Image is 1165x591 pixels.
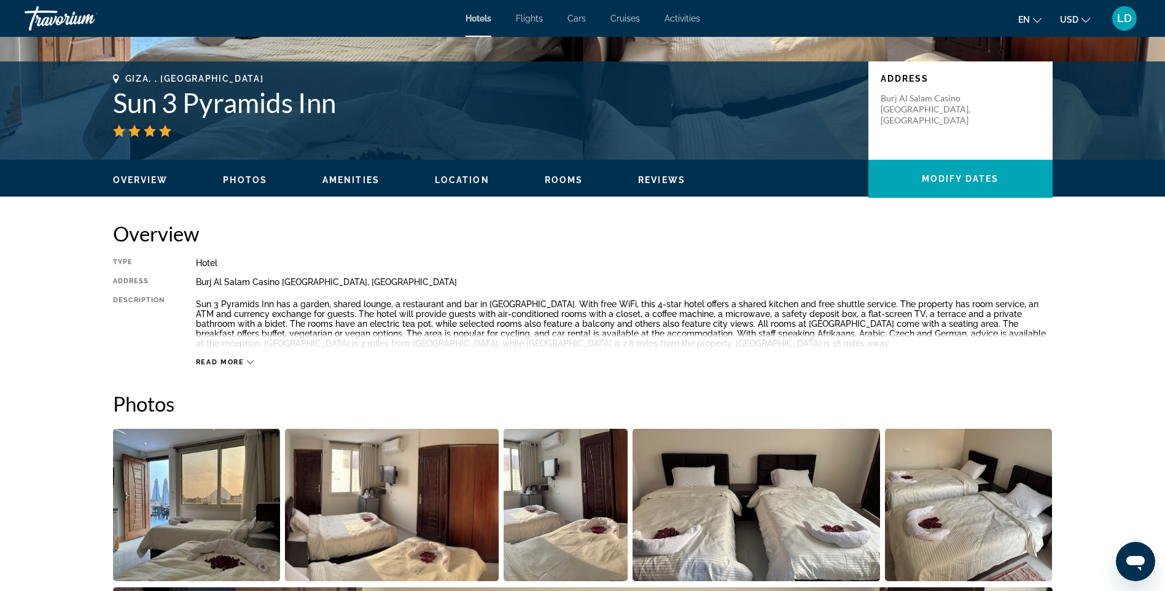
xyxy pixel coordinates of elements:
[435,175,489,185] span: Location
[196,299,1053,348] p: Sun 3 Pyramids Inn has a garden, shared lounge, a restaurant and bar in [GEOGRAPHIC_DATA]. With f...
[664,14,700,23] a: Activities
[435,174,489,186] button: Location
[113,277,165,287] div: Address
[223,175,267,185] span: Photos
[633,428,880,582] button: Open full-screen image slider
[545,174,583,186] button: Rooms
[1018,10,1042,28] button: Change language
[113,258,165,268] div: Type
[868,160,1053,198] button: Modify Dates
[504,428,628,582] button: Open full-screen image slider
[638,175,685,185] span: Reviews
[113,428,281,582] button: Open full-screen image slider
[1060,15,1078,25] span: USD
[1116,542,1155,581] iframe: Button to launch messaging window
[196,277,1053,287] div: Burj Al Salam Casino [GEOGRAPHIC_DATA], [GEOGRAPHIC_DATA]
[1109,6,1140,31] button: User Menu
[196,358,254,367] button: Read more
[113,175,168,185] span: Overview
[885,428,1053,582] button: Open full-screen image slider
[567,14,586,23] a: Cars
[113,391,1053,416] h2: Photos
[1018,15,1030,25] span: en
[113,296,165,351] div: Description
[1060,10,1090,28] button: Change currency
[285,428,499,582] button: Open full-screen image slider
[196,258,1053,268] div: Hotel
[322,175,380,185] span: Amenities
[881,93,979,126] p: Burj Al Salam Casino [GEOGRAPHIC_DATA], [GEOGRAPHIC_DATA]
[466,14,491,23] a: Hotels
[922,174,999,184] span: Modify Dates
[545,175,583,185] span: Rooms
[113,221,1053,246] h2: Overview
[610,14,640,23] a: Cruises
[1117,12,1132,25] span: LD
[113,174,168,186] button: Overview
[516,14,543,23] a: Flights
[25,2,147,34] a: Travorium
[196,358,244,366] span: Read more
[113,87,856,119] h1: Sun 3 Pyramids Inn
[322,174,380,186] button: Amenities
[223,174,267,186] button: Photos
[881,74,1040,84] p: Address
[638,174,685,186] button: Reviews
[125,74,264,84] span: Giza, , [GEOGRAPHIC_DATA]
